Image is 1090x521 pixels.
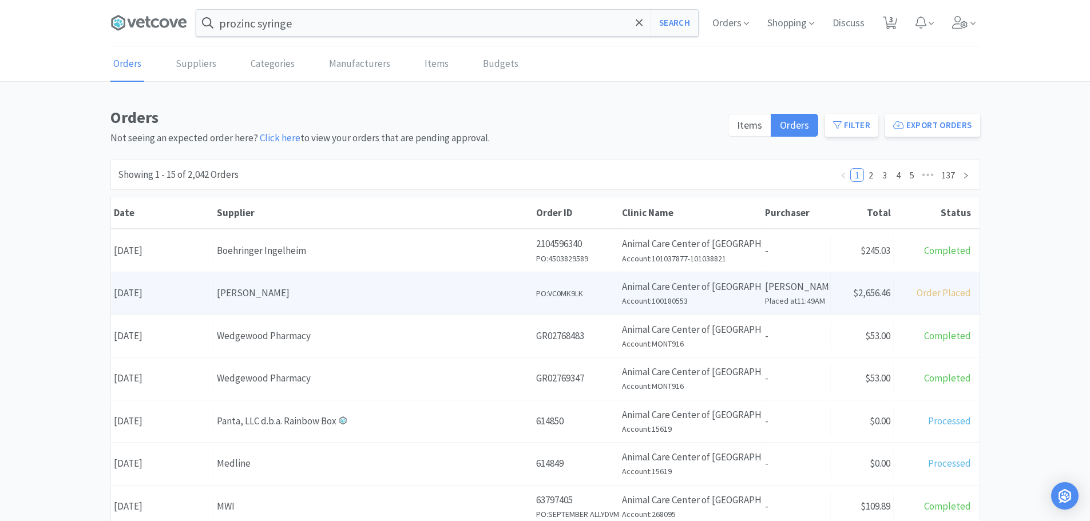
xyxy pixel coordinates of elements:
[111,279,214,308] div: [DATE]
[111,321,214,351] div: [DATE]
[536,413,616,429] p: 614850
[897,206,971,219] div: Status
[861,500,890,512] span: $109.89
[924,329,971,342] span: Completed
[622,364,759,380] p: Animal Care Center of [GEOGRAPHIC_DATA]
[622,206,759,219] div: Clinic Name
[248,47,298,82] a: Categories
[622,380,759,392] h6: Account: MONT916
[885,114,980,137] button: Export Orders
[110,105,721,130] h1: Orders
[217,413,530,429] div: Panta, LLC d.b.a. Rainbow Box
[217,285,530,301] div: [PERSON_NAME]
[118,167,239,182] div: Showing 1 - 15 of 2,042 Orders
[765,499,827,514] p: -
[905,168,919,182] li: 5
[780,118,809,132] span: Orders
[870,415,890,427] span: $0.00
[536,508,616,520] h6: PO: SEPTEMBER ALLYDVM POSTCARDS
[853,287,890,299] span: $2,656.46
[622,492,759,508] p: Animal Care Center of [GEOGRAPHIC_DATA]
[622,295,759,307] h6: Account: 100180553
[917,287,971,299] span: Order Placed
[651,10,698,36] button: Search
[110,47,144,82] a: Orders
[536,328,616,344] p: GR02768483
[765,206,828,219] div: Purchaser
[111,364,214,393] div: [DATE]
[825,114,878,137] button: Filter
[865,169,877,181] a: 2
[622,322,759,337] p: Animal Care Center of [GEOGRAPHIC_DATA]
[937,168,959,182] li: 137
[870,457,890,470] span: $0.00
[737,118,762,132] span: Items
[765,243,827,258] p: -
[959,168,973,182] li: Next Page
[622,236,759,252] p: Animal Care Center of [GEOGRAPHIC_DATA]
[536,287,616,300] h6: PO: VC0MK9LK
[924,244,971,257] span: Completed
[928,415,971,427] span: Processed
[536,206,616,219] div: Order ID
[765,371,827,386] p: -
[765,456,827,471] p: -
[834,206,891,219] div: Total
[878,19,902,30] a: 3
[480,47,521,82] a: Budgets
[622,508,759,520] h6: Account: 268095
[111,449,214,478] div: [DATE]
[622,465,759,478] h6: Account: 15619
[765,328,827,344] p: -
[422,47,451,82] a: Items
[111,236,214,265] div: [DATE]
[114,206,211,219] div: Date
[765,413,827,429] p: -
[217,328,530,344] div: Wedgewood Pharmacy
[217,243,530,258] div: Boehringer Ingelheim
[837,168,850,182] li: Previous Page
[865,372,890,384] span: $53.00
[924,500,971,512] span: Completed
[865,329,890,342] span: $53.00
[919,168,937,182] li: Next 5 Pages
[938,169,958,181] a: 137
[536,252,616,265] h6: PO: 4503829589
[864,168,878,182] li: 2
[217,371,530,386] div: Wedgewood Pharmacy
[765,279,827,295] p: [PERSON_NAME]
[622,450,759,465] p: Animal Care Center of [GEOGRAPHIC_DATA]
[622,407,759,423] p: Animal Care Center of [GEOGRAPHIC_DATA]
[622,423,759,435] h6: Account: 15619
[536,492,616,508] p: 63797405
[217,456,530,471] div: Medline
[878,168,891,182] li: 3
[962,172,969,179] i: icon: right
[851,169,863,181] a: 1
[196,10,698,36] input: Search by item, sku, manufacturer, ingredient, size...
[622,337,759,350] h6: Account: MONT916
[326,47,393,82] a: Manufacturers
[924,372,971,384] span: Completed
[892,169,905,181] a: 4
[217,206,530,219] div: Supplier
[765,295,827,307] h6: Placed at 11:49AM
[622,279,759,295] p: Animal Care Center of [GEOGRAPHIC_DATA]
[111,492,214,521] div: [DATE]
[828,18,869,29] a: Discuss
[861,244,890,257] span: $245.03
[850,168,864,182] li: 1
[260,132,300,144] a: Click here
[536,456,616,471] p: 614849
[217,499,530,514] div: MWI
[536,371,616,386] p: GR02769347
[536,236,616,252] p: 2104596340
[840,172,847,179] i: icon: left
[891,168,905,182] li: 4
[906,169,918,181] a: 5
[928,457,971,470] span: Processed
[173,47,219,82] a: Suppliers
[878,169,891,181] a: 3
[110,105,721,146] div: Not seeing an expected order here? to view your orders that are pending approval.
[1051,482,1079,510] div: Open Intercom Messenger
